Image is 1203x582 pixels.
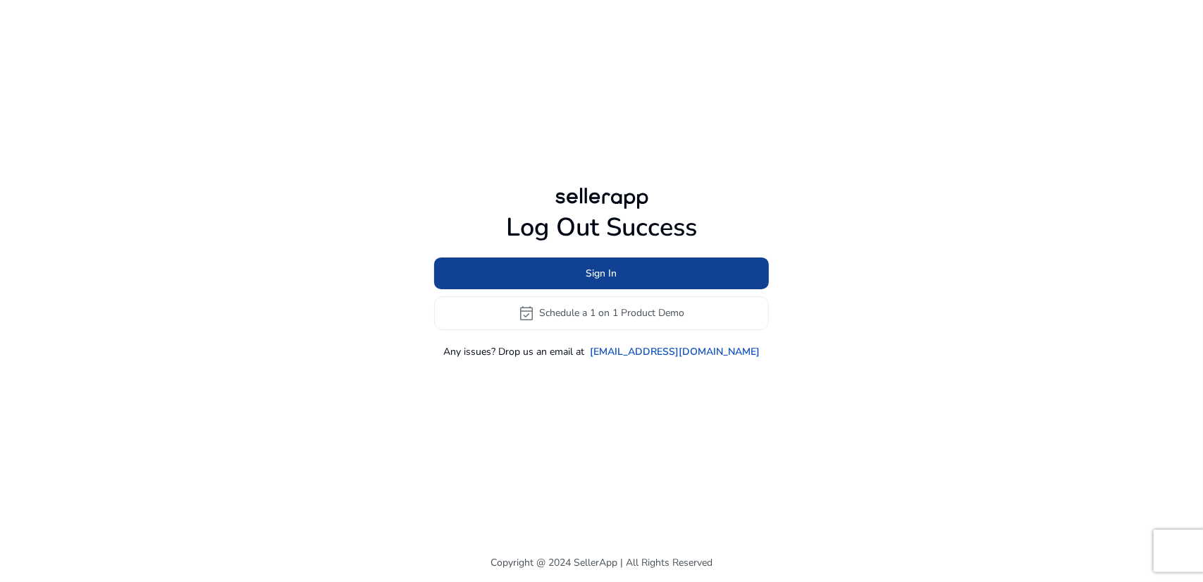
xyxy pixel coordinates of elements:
h1: Log Out Success [434,212,769,243]
span: event_available [519,305,536,322]
p: Any issues? Drop us an email at [443,344,584,359]
span: Sign In [586,266,617,281]
a: [EMAIL_ADDRESS][DOMAIN_NAME] [590,344,760,359]
button: Sign In [434,257,769,289]
button: event_availableSchedule a 1 on 1 Product Demo [434,296,769,330]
